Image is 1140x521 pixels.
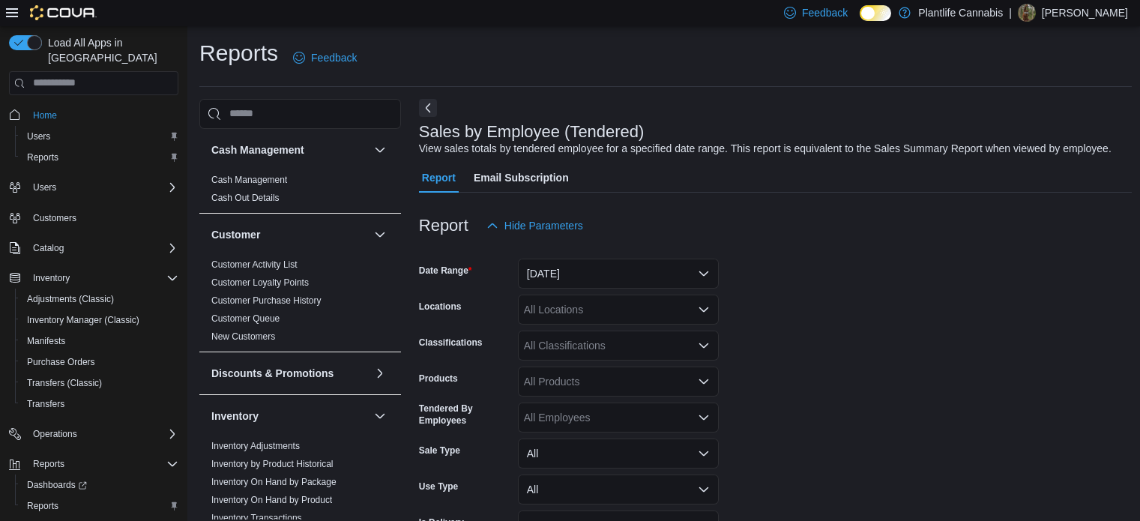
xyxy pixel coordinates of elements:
button: Transfers [15,394,184,415]
span: Users [27,178,178,196]
span: Reports [33,458,64,470]
span: Purchase Orders [27,356,95,368]
span: Hide Parameters [504,218,583,233]
p: Plantlife Cannabis [918,4,1003,22]
a: Customer Loyalty Points [211,277,309,288]
span: Dark Mode [860,21,860,22]
h3: Inventory [211,409,259,424]
span: Reports [27,455,178,473]
h3: Cash Management [211,142,304,157]
span: Email Subscription [474,163,569,193]
label: Date Range [419,265,472,277]
span: Purchase Orders [21,353,178,371]
p: [PERSON_NAME] [1042,4,1128,22]
span: Home [33,109,57,121]
label: Tendered By Employees [419,403,512,427]
span: Customer Activity List [211,259,298,271]
a: Transfers (Classic) [21,374,108,392]
a: Cash Out Details [211,193,280,203]
a: Purchase Orders [21,353,101,371]
h1: Reports [199,38,278,68]
span: Customer Queue [211,313,280,325]
button: Inventory [3,268,184,289]
button: Inventory [371,407,389,425]
span: Feedback [802,5,848,20]
span: Inventory On Hand by Product [211,494,332,506]
button: Cash Management [211,142,368,157]
button: Purchase Orders [15,352,184,373]
span: Dashboards [27,479,87,491]
span: Customer Loyalty Points [211,277,309,289]
span: Users [21,127,178,145]
div: Kearan Fenton [1018,4,1036,22]
button: Reports [15,496,184,517]
span: Inventory On Hand by Package [211,476,337,488]
span: Reports [27,500,58,512]
label: Products [419,373,458,385]
span: Transfers [27,398,64,410]
button: Open list of options [698,340,710,352]
button: Users [15,126,184,147]
button: Transfers (Classic) [15,373,184,394]
h3: Discounts & Promotions [211,366,334,381]
a: Inventory Manager (Classic) [21,311,145,329]
button: Catalog [3,238,184,259]
a: Customer Purchase History [211,295,322,306]
input: Dark Mode [860,5,891,21]
a: Reports [21,148,64,166]
label: Locations [419,301,462,313]
a: Cash Management [211,175,287,185]
a: Inventory Adjustments [211,441,300,451]
span: Users [27,130,50,142]
span: Reports [21,148,178,166]
span: Operations [33,428,77,440]
button: Open list of options [698,376,710,388]
span: Inventory by Product Historical [211,458,334,470]
p: | [1009,4,1012,22]
span: Operations [27,425,178,443]
div: Customer [199,256,401,352]
span: Users [33,181,56,193]
h3: Customer [211,227,260,242]
span: Cash Management [211,174,287,186]
span: Load All Apps in [GEOGRAPHIC_DATA] [42,35,178,65]
img: Cova [30,5,97,20]
button: Reports [27,455,70,473]
span: Inventory Manager (Classic) [27,314,139,326]
button: Open list of options [698,304,710,316]
a: Dashboards [15,475,184,496]
span: Dashboards [21,476,178,494]
label: Classifications [419,337,483,349]
span: Reports [27,151,58,163]
a: Users [21,127,56,145]
button: Cash Management [371,141,389,159]
a: Feedback [287,43,363,73]
button: Users [3,177,184,198]
button: Reports [3,454,184,475]
span: Customers [33,212,76,224]
button: Customers [3,207,184,229]
span: Inventory [33,272,70,284]
button: All [518,475,719,505]
h3: Sales by Employee (Tendered) [419,123,645,141]
label: Sale Type [419,445,460,457]
button: Inventory [211,409,368,424]
a: Transfers [21,395,70,413]
span: Catalog [27,239,178,257]
div: View sales totals by tendered employee for a specified date range. This report is equivalent to t... [419,141,1112,157]
h3: Report [419,217,468,235]
span: Manifests [21,332,178,350]
button: Customer [211,227,368,242]
span: Home [27,106,178,124]
span: Customer Purchase History [211,295,322,307]
button: Home [3,104,184,126]
div: Cash Management [199,171,401,213]
button: Inventory [27,269,76,287]
span: New Customers [211,331,275,343]
button: Discounts & Promotions [371,364,389,382]
button: [DATE] [518,259,719,289]
span: Feedback [311,50,357,65]
a: Reports [21,497,64,515]
button: Open list of options [698,412,710,424]
a: Customer Activity List [211,259,298,270]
